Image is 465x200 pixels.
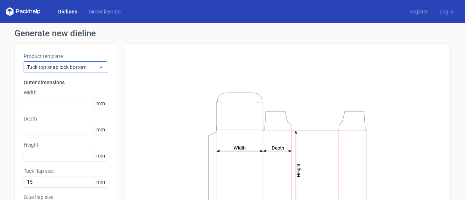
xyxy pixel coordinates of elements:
tspan: Height [296,163,301,177]
span: mm [94,150,107,161]
a: Register [404,8,434,15]
label: Product template [24,53,107,60]
h3: Outer dimensions [24,79,107,86]
label: Depth [24,115,107,122]
label: Tuck flap size [24,167,107,175]
a: Diecut layouts [83,8,126,15]
label: Width [24,89,107,96]
a: Log in [434,8,459,15]
tspan: Width [234,145,246,150]
tspan: Depth [272,145,284,150]
span: Tuck top snap lock bottom [27,64,98,71]
label: Height [24,141,107,148]
h1: Generate new dieline [15,29,450,38]
a: Dielines [52,8,83,15]
span: mm [94,124,107,135]
span: mm [94,176,107,187]
span: mm [94,98,107,109]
